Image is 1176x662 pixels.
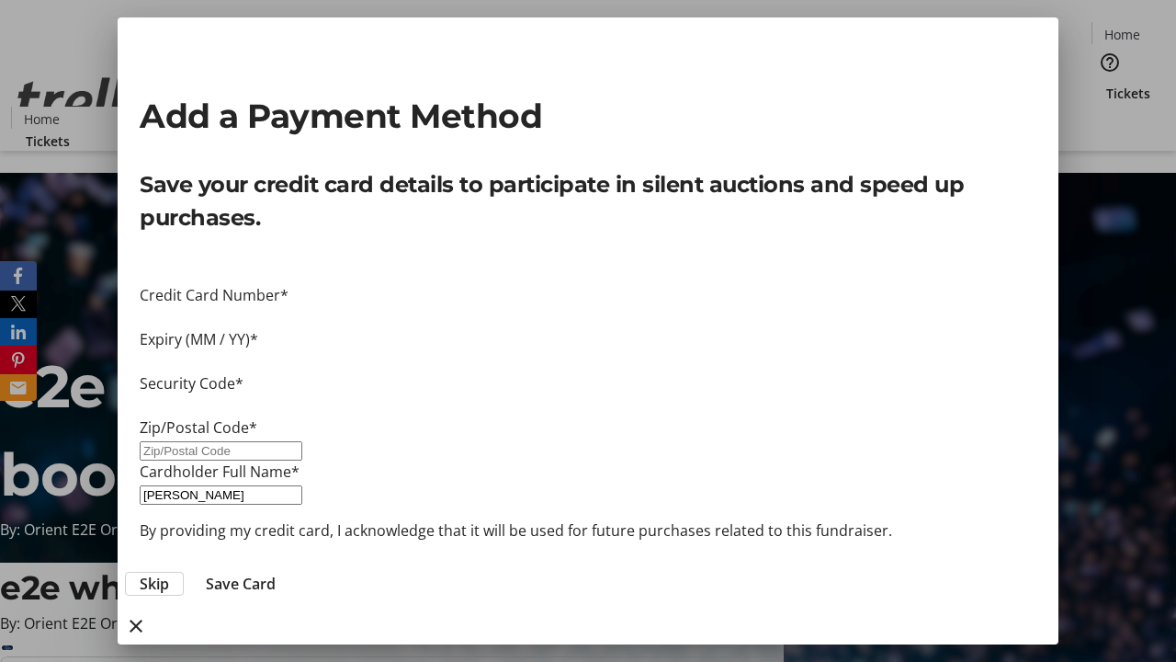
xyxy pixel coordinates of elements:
iframe: Secure card number input frame [140,306,1036,328]
label: Credit Card Number* [140,285,288,305]
button: close [118,608,154,645]
span: Save Card [206,573,276,595]
label: Zip/Postal Code* [140,417,257,438]
span: Skip [140,573,169,595]
iframe: Secure CVC input frame [140,394,1036,417]
input: Card Holder Name [140,485,302,505]
label: Cardholder Full Name* [140,462,300,482]
iframe: Secure expiration date input frame [140,350,1036,372]
label: Security Code* [140,373,243,394]
button: Save Card [191,573,290,595]
p: By providing my credit card, I acknowledge that it will be used for future purchases related to t... [140,519,1036,542]
button: Skip [125,572,184,596]
input: Zip/Postal Code [140,441,302,461]
h2: Add a Payment Method [140,91,1036,141]
label: Expiry (MM / YY)* [140,329,258,349]
p: Save your credit card details to participate in silent auctions and speed up purchases. [140,168,1036,234]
